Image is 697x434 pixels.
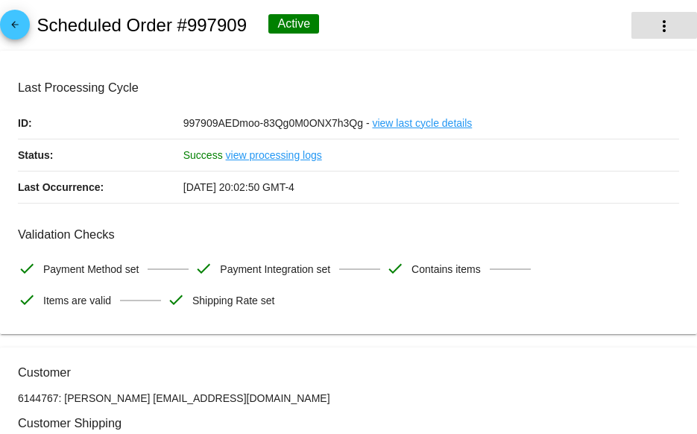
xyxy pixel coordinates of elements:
mat-icon: arrow_back [6,19,24,37]
span: Payment Method set [43,254,139,285]
a: view last cycle details [372,107,472,139]
h3: Last Processing Cycle [18,81,679,95]
h2: Scheduled Order #997909 [37,15,247,36]
h3: Customer Shipping [18,416,679,430]
span: Contains items [411,254,481,285]
mat-icon: check [386,260,404,277]
mat-icon: check [18,291,36,309]
mat-icon: check [167,291,185,309]
mat-icon: more_vert [655,17,673,35]
p: Last Occurrence: [18,172,183,203]
span: 997909AEDmoo-83Qg0M0ONX7h3Qg - [183,117,370,129]
mat-icon: check [18,260,36,277]
span: Payment Integration set [220,254,330,285]
h3: Customer [18,365,679,380]
span: [DATE] 20:02:50 GMT-4 [183,181,294,193]
p: Status: [18,139,183,171]
span: Items are valid [43,285,111,316]
a: view processing logs [226,139,322,171]
p: ID: [18,107,183,139]
span: Shipping Rate set [192,285,275,316]
span: Success [183,149,223,161]
p: 6144767: [PERSON_NAME] [EMAIL_ADDRESS][DOMAIN_NAME] [18,392,679,404]
h3: Validation Checks [18,227,679,242]
mat-icon: check [195,260,212,277]
div: Active [268,14,319,34]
